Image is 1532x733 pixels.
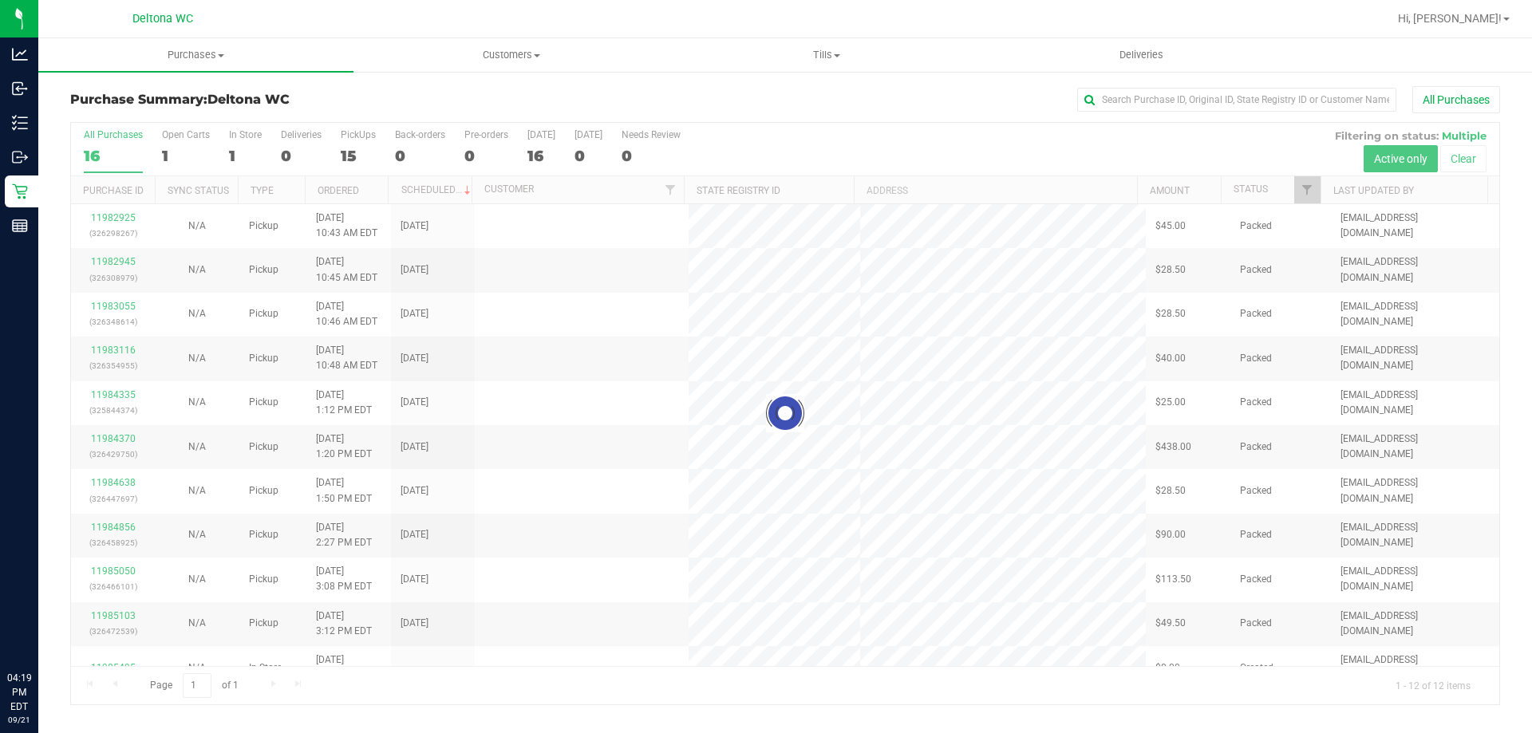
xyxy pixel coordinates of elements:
[1077,88,1396,112] input: Search Purchase ID, Original ID, State Registry ID or Customer Name...
[12,218,28,234] inline-svg: Reports
[207,92,290,107] span: Deltona WC
[1412,86,1500,113] button: All Purchases
[12,81,28,97] inline-svg: Inbound
[12,46,28,62] inline-svg: Analytics
[16,605,64,653] iframe: Resource center
[669,48,983,62] span: Tills
[1098,48,1185,62] span: Deliveries
[7,714,31,726] p: 09/21
[70,93,547,107] h3: Purchase Summary:
[38,38,353,72] a: Purchases
[353,38,669,72] a: Customers
[669,38,984,72] a: Tills
[7,671,31,714] p: 04:19 PM EDT
[12,149,28,165] inline-svg: Outbound
[12,183,28,199] inline-svg: Retail
[984,38,1299,72] a: Deliveries
[354,48,668,62] span: Customers
[12,115,28,131] inline-svg: Inventory
[132,12,193,26] span: Deltona WC
[1398,12,1502,25] span: Hi, [PERSON_NAME]!
[38,48,353,62] span: Purchases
